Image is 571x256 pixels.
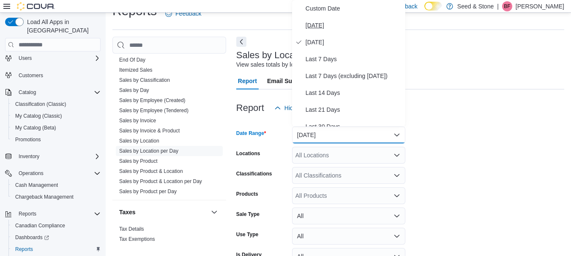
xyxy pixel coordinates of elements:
[119,208,208,216] button: Taxes
[119,87,149,93] a: Sales by Day
[119,236,155,243] span: Tax Exemptions
[271,100,332,116] button: Hide Parameters
[15,124,56,131] span: My Catalog (Beta)
[119,148,178,154] span: Sales by Location per Day
[119,226,144,232] span: Tax Details
[209,207,219,217] button: Taxes
[12,135,44,145] a: Promotions
[306,20,402,30] span: [DATE]
[393,172,400,179] button: Open list of options
[12,232,52,243] a: Dashboards
[497,1,499,11] p: |
[15,234,49,241] span: Dashboards
[17,2,55,11] img: Cova
[8,232,104,243] a: Dashboards
[516,1,564,11] p: [PERSON_NAME]
[15,70,101,81] span: Customers
[12,221,68,231] a: Canadian Compliance
[12,180,101,190] span: Cash Management
[15,209,101,219] span: Reports
[236,130,266,137] label: Date Range
[236,150,260,157] label: Locations
[236,60,403,69] div: View sales totals by location and day for a specified date range.
[2,167,104,179] button: Operations
[119,57,145,63] a: End Of Day
[12,180,61,190] a: Cash Management
[12,221,101,231] span: Canadian Compliance
[8,243,104,255] button: Reports
[19,153,39,160] span: Inventory
[306,105,402,115] span: Last 21 Days
[15,209,40,219] button: Reports
[119,236,155,242] a: Tax Exemptions
[119,178,202,184] a: Sales by Product & Location per Day
[8,179,104,191] button: Cash Management
[119,189,177,194] a: Sales by Product per Day
[292,228,405,245] button: All
[119,148,178,154] a: Sales by Location per Day
[12,192,77,202] a: Chargeback Management
[15,168,101,178] span: Operations
[267,73,321,89] span: Email Subscription
[292,207,405,224] button: All
[12,135,101,145] span: Promotions
[236,170,272,177] label: Classifications
[15,222,65,229] span: Canadian Compliance
[15,168,47,178] button: Operations
[119,118,156,124] a: Sales by Invoice
[119,67,153,73] span: Itemized Sales
[162,5,205,22] a: Feedback
[236,191,258,197] label: Products
[119,77,170,84] span: Sales by Classification
[12,99,101,109] span: Classification (Classic)
[119,138,159,144] a: Sales by Location
[393,192,400,199] button: Open list of options
[12,232,101,243] span: Dashboards
[119,117,156,124] span: Sales by Invoice
[24,18,101,35] span: Load All Apps in [GEOGRAPHIC_DATA]
[236,103,264,113] h3: Report
[306,54,402,64] span: Last 7 Days
[8,122,104,134] button: My Catalog (Beta)
[504,1,510,11] span: BF
[119,107,189,114] span: Sales by Employee (Tendered)
[2,208,104,220] button: Reports
[119,158,158,164] span: Sales by Product
[19,72,43,79] span: Customers
[12,244,36,254] a: Reports
[457,1,494,11] p: Seed & Stone
[15,53,35,63] button: Users
[12,111,66,121] a: My Catalog (Classic)
[112,55,226,200] div: Sales
[8,220,104,232] button: Canadian Compliance
[502,1,512,11] div: Brian Furman
[236,37,246,47] button: Next
[236,50,345,60] h3: Sales by Location per Day
[15,151,101,162] span: Inventory
[12,111,101,121] span: My Catalog (Classic)
[15,53,101,63] span: Users
[15,246,33,253] span: Reports
[236,211,260,218] label: Sale Type
[19,89,36,96] span: Catalog
[119,87,149,94] span: Sales by Day
[284,104,329,112] span: Hide Parameters
[306,37,402,47] span: [DATE]
[119,108,189,113] a: Sales by Employee (Tendered)
[8,191,104,203] button: Chargeback Management
[12,99,70,109] a: Classification (Classic)
[19,55,32,62] span: Users
[15,101,66,108] span: Classification (Classic)
[236,231,258,238] label: Use Type
[119,226,144,232] a: Tax Details
[175,9,201,18] span: Feedback
[2,52,104,64] button: Users
[119,188,177,195] span: Sales by Product per Day
[306,121,402,132] span: Last 30 Days
[119,97,186,104] span: Sales by Employee (Created)
[119,178,202,185] span: Sales by Product & Location per Day
[393,152,400,159] button: Open list of options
